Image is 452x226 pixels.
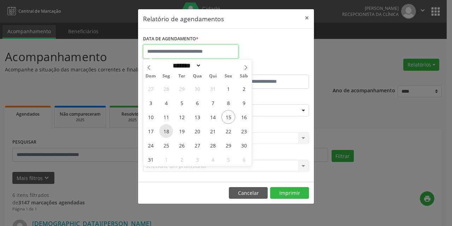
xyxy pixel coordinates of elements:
[175,96,189,110] span: Agosto 5, 2025
[206,110,220,124] span: Agosto 14, 2025
[143,34,198,45] label: DATA DE AGENDAMENTO
[190,124,204,138] span: Agosto 20, 2025
[221,152,235,166] span: Setembro 5, 2025
[159,138,173,152] span: Agosto 25, 2025
[237,96,251,110] span: Agosto 9, 2025
[159,96,173,110] span: Agosto 4, 2025
[206,138,220,152] span: Agosto 28, 2025
[300,9,314,27] button: Close
[159,124,173,138] span: Agosto 18, 2025
[190,96,204,110] span: Agosto 6, 2025
[159,110,173,124] span: Agosto 11, 2025
[221,124,235,138] span: Agosto 22, 2025
[206,96,220,110] span: Agosto 7, 2025
[144,138,157,152] span: Agosto 24, 2025
[174,74,190,79] span: Ter
[221,138,235,152] span: Agosto 29, 2025
[237,152,251,166] span: Setembro 6, 2025
[270,187,309,199] button: Imprimir
[143,14,224,23] h5: Relatório de agendamentos
[221,74,236,79] span: Sex
[175,110,189,124] span: Agosto 12, 2025
[144,82,157,95] span: Julho 27, 2025
[159,152,173,166] span: Setembro 1, 2025
[221,82,235,95] span: Agosto 1, 2025
[159,74,174,79] span: Seg
[237,82,251,95] span: Agosto 2, 2025
[221,96,235,110] span: Agosto 8, 2025
[175,138,189,152] span: Agosto 26, 2025
[237,110,251,124] span: Agosto 16, 2025
[237,124,251,138] span: Agosto 23, 2025
[205,74,221,79] span: Qui
[144,124,157,138] span: Agosto 17, 2025
[236,74,252,79] span: Sáb
[175,152,189,166] span: Setembro 2, 2025
[190,152,204,166] span: Setembro 3, 2025
[144,96,157,110] span: Agosto 3, 2025
[190,110,204,124] span: Agosto 13, 2025
[237,138,251,152] span: Agosto 30, 2025
[206,82,220,95] span: Julho 31, 2025
[143,74,159,79] span: Dom
[190,82,204,95] span: Julho 30, 2025
[206,124,220,138] span: Agosto 21, 2025
[175,124,189,138] span: Agosto 19, 2025
[190,138,204,152] span: Agosto 27, 2025
[170,62,201,69] select: Month
[228,64,309,75] label: ATÉ
[221,110,235,124] span: Agosto 15, 2025
[144,110,157,124] span: Agosto 10, 2025
[159,82,173,95] span: Julho 28, 2025
[206,152,220,166] span: Setembro 4, 2025
[229,187,268,199] button: Cancelar
[201,62,225,69] input: Year
[190,74,205,79] span: Qua
[175,82,189,95] span: Julho 29, 2025
[144,152,157,166] span: Agosto 31, 2025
